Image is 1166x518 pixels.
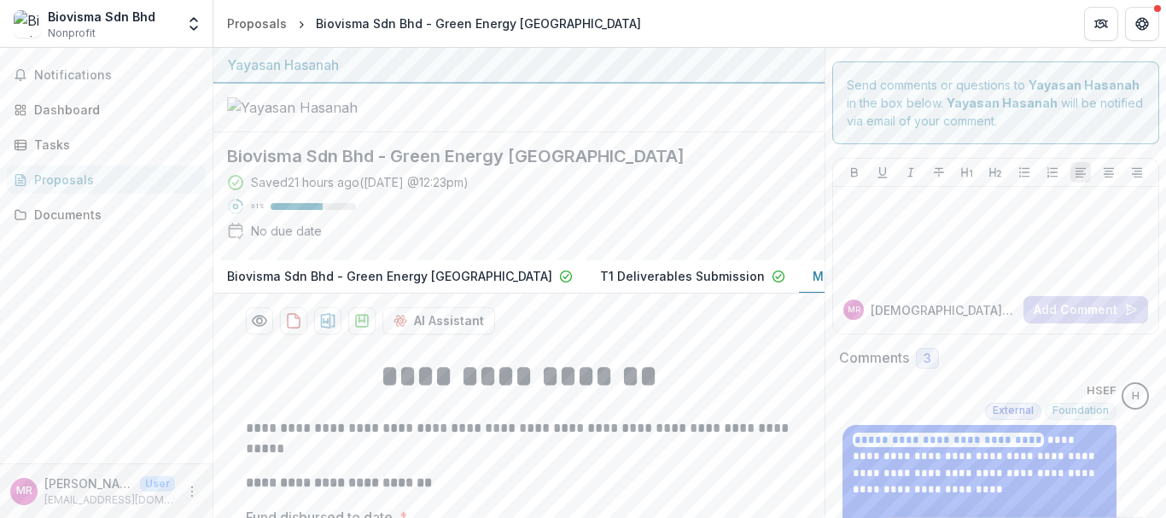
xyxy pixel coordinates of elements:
[901,162,921,183] button: Italicize
[34,68,199,83] span: Notifications
[34,171,192,189] div: Proposals
[7,201,206,229] a: Documents
[34,101,192,119] div: Dashboard
[1127,162,1147,183] button: Align Right
[227,55,811,75] div: Yayasan Hasanah
[871,301,1017,319] p: [DEMOGRAPHIC_DATA][PERSON_NAME]
[848,306,860,314] div: MUHAMMAD ASWAD BIN ABD RASHID
[7,61,206,89] button: Notifications
[1084,7,1118,41] button: Partners
[1125,7,1159,41] button: Get Help
[7,166,206,194] a: Proposals
[872,162,893,183] button: Underline
[227,97,398,118] img: Yayasan Hasanah
[182,481,202,502] button: More
[600,267,765,285] p: T1 Deliverables Submission
[48,8,155,26] div: Biovisma Sdn Bhd
[251,201,264,212] p: 61 %
[7,131,206,159] a: Tasks
[947,96,1058,110] strong: Yayasan Hasanah
[1132,391,1140,402] div: HSEF
[227,267,552,285] p: Biovisma Sdn Bhd - Green Energy [GEOGRAPHIC_DATA]
[993,405,1034,416] span: External
[227,15,287,32] div: Proposals
[44,474,133,492] p: [PERSON_NAME] BIN ABD [PERSON_NAME]
[44,492,175,508] p: [EMAIL_ADDRESS][DOMAIN_NAME]
[34,206,192,224] div: Documents
[1087,382,1116,399] p: HSEF
[844,162,865,183] button: Bold
[1070,162,1091,183] button: Align Left
[929,162,949,183] button: Strike
[140,476,175,492] p: User
[14,10,41,38] img: Biovisma Sdn Bhd
[1029,78,1140,92] strong: Yayasan Hasanah
[1023,296,1148,323] button: Add Comment
[246,307,273,335] button: Preview 44acbf36-ff95-402e-a6a8-19d5da387819-3.pdf
[316,15,641,32] div: Biovisma Sdn Bhd - Green Energy [GEOGRAPHIC_DATA]
[34,136,192,154] div: Tasks
[1014,162,1035,183] button: Bullet List
[220,11,648,36] nav: breadcrumb
[957,162,977,183] button: Heading 1
[924,352,931,366] span: 3
[220,11,294,36] a: Proposals
[1042,162,1063,183] button: Ordered List
[832,61,1159,144] div: Send comments or questions to in the box below. will be notified via email of your comment.
[182,7,206,41] button: Open entity switcher
[280,307,307,335] button: download-proposal
[985,162,1006,183] button: Heading 2
[7,96,206,124] a: Dashboard
[813,267,1031,285] p: Monitoring-Deliverables Submission
[839,350,909,366] h2: Comments
[227,146,784,166] h2: Biovisma Sdn Bhd - Green Energy [GEOGRAPHIC_DATA]
[1052,405,1109,416] span: Foundation
[314,307,341,335] button: download-proposal
[48,26,96,41] span: Nonprofit
[16,486,32,497] div: MUHAMMAD ASWAD BIN ABD RASHID
[382,307,495,335] button: AI Assistant
[1099,162,1119,183] button: Align Center
[251,173,469,191] div: Saved 21 hours ago ( [DATE] @ 12:23pm )
[348,307,376,335] button: download-proposal
[251,222,322,240] div: No due date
